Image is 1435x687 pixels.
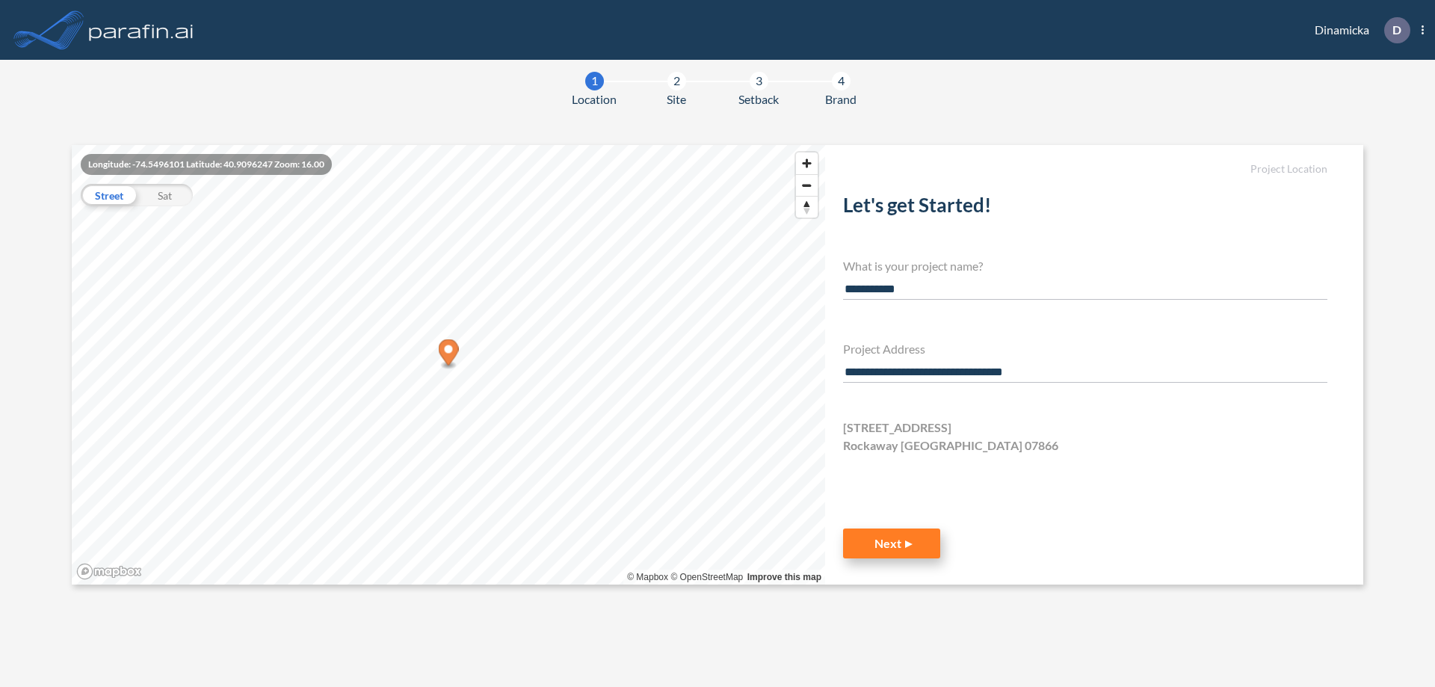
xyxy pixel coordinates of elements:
[72,145,825,585] canvas: Map
[796,174,818,196] button: Zoom out
[76,563,142,580] a: Mapbox homepage
[1292,17,1424,43] div: Dinamicka
[1392,23,1401,37] p: D
[572,90,617,108] span: Location
[843,259,1327,273] h4: What is your project name?
[137,184,193,206] div: Sat
[843,437,1058,455] span: Rockaway [GEOGRAPHIC_DATA] 07866
[843,163,1327,176] h5: Project Location
[439,339,459,370] div: Map marker
[796,153,818,174] button: Zoom in
[796,196,818,218] button: Reset bearing to north
[667,72,686,90] div: 2
[627,572,668,582] a: Mapbox
[750,72,768,90] div: 3
[832,72,851,90] div: 4
[843,419,951,437] span: [STREET_ADDRESS]
[747,572,821,582] a: Improve this map
[81,184,137,206] div: Street
[670,572,743,582] a: OpenStreetMap
[86,15,197,45] img: logo
[796,197,818,218] span: Reset bearing to north
[843,194,1327,223] h2: Let's get Started!
[825,90,857,108] span: Brand
[585,72,604,90] div: 1
[843,342,1327,356] h4: Project Address
[667,90,686,108] span: Site
[738,90,779,108] span: Setback
[81,154,332,175] div: Longitude: -74.5496101 Latitude: 40.9096247 Zoom: 16.00
[796,175,818,196] span: Zoom out
[843,529,940,558] button: Next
